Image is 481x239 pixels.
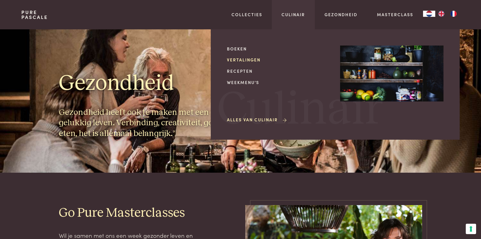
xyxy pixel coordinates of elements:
[435,11,447,17] a: EN
[227,68,330,74] a: Recepten
[21,10,48,20] a: PurePascale
[325,11,357,18] a: Gezondheid
[217,86,383,133] span: Culinair
[447,11,460,17] a: FR
[340,46,443,102] img: Culinair
[232,11,262,18] a: Collecties
[59,205,199,221] h2: Go Pure Masterclasses
[423,11,435,17] a: NL
[227,79,330,86] a: Weekmenu's
[59,107,236,139] h3: Gezondheid heeft ook te maken met een gelukkig leven. Verbinding, creativiteit, goed eten, het is...
[466,224,476,234] button: Uw voorkeuren voor toestemming voor trackingtechnologieën
[423,11,460,17] aside: Language selected: Nederlands
[435,11,460,17] ul: Language list
[423,11,435,17] div: Language
[282,11,305,18] a: Culinair
[227,46,330,52] a: Boeken
[227,57,330,63] a: Vertalingen
[227,116,288,123] a: Alles van Culinair
[377,11,413,18] a: Masterclass
[59,70,236,97] h1: Gezondheid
